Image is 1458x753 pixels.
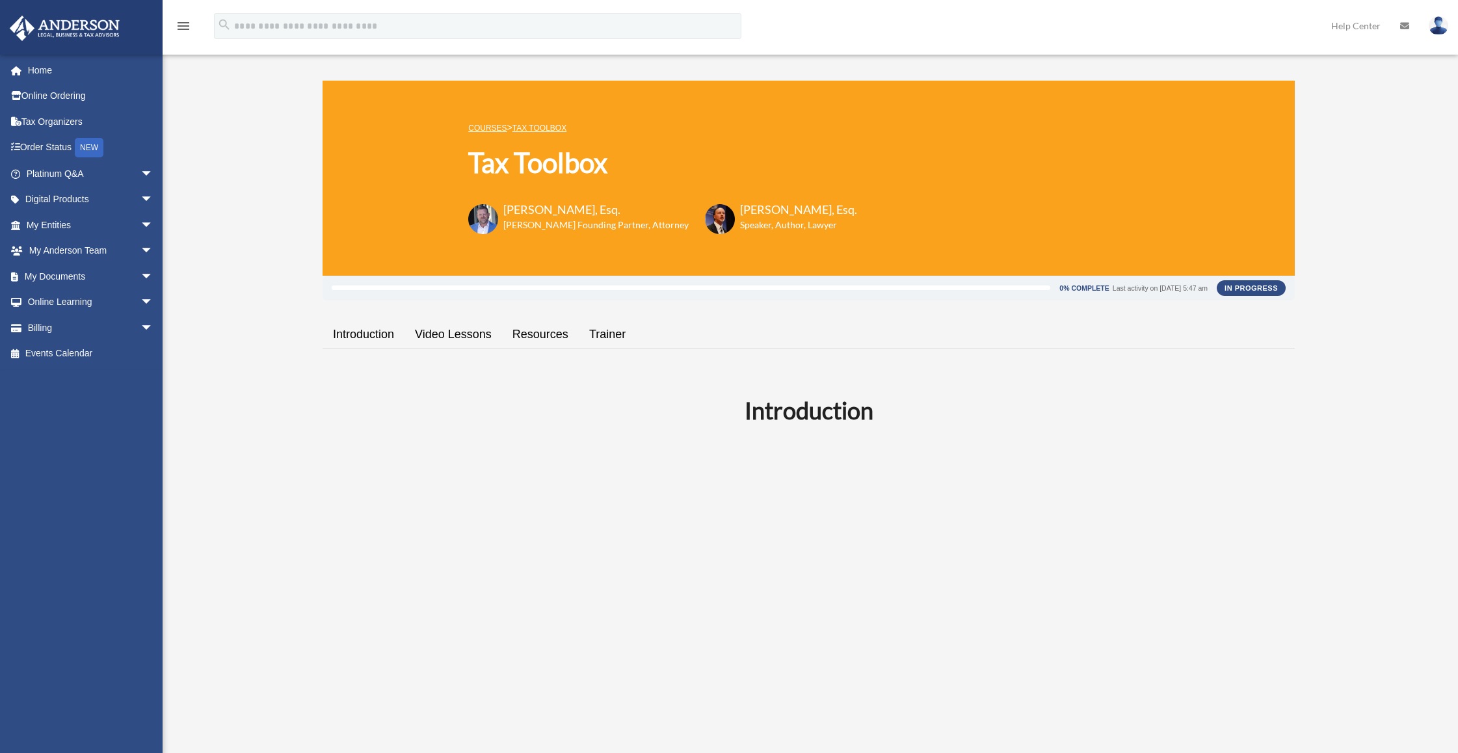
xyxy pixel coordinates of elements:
a: Online Learningarrow_drop_down [9,289,173,315]
a: Billingarrow_drop_down [9,315,173,341]
span: arrow_drop_down [140,187,166,213]
a: My Documentsarrow_drop_down [9,263,173,289]
a: My Entitiesarrow_drop_down [9,212,173,238]
p: > [468,120,857,136]
a: My Anderson Teamarrow_drop_down [9,238,173,264]
a: Home [9,57,173,83]
span: arrow_drop_down [140,238,166,265]
span: arrow_drop_down [140,289,166,316]
a: Resources [502,316,579,353]
a: Video Lessons [404,316,502,353]
a: Online Ordering [9,83,173,109]
a: Trainer [579,316,636,353]
a: Order StatusNEW [9,135,173,161]
h2: Introduction [330,394,1287,427]
a: menu [176,23,191,34]
h6: [PERSON_NAME] Founding Partner, Attorney [503,218,689,231]
a: Tax Toolbox [512,124,566,133]
img: Toby-circle-head.png [468,204,498,234]
div: 0% Complete [1059,285,1109,292]
a: Events Calendar [9,341,173,367]
h3: [PERSON_NAME], Esq. [503,202,689,218]
a: Tax Organizers [9,109,173,135]
div: Last activity on [DATE] 5:47 am [1113,285,1208,292]
h3: [PERSON_NAME], Esq. [740,202,857,218]
a: Introduction [323,316,404,353]
span: arrow_drop_down [140,212,166,239]
div: NEW [75,138,103,157]
span: arrow_drop_down [140,161,166,187]
a: COURSES [468,124,507,133]
img: Anderson Advisors Platinum Portal [6,16,124,41]
img: Scott-Estill-Headshot.png [705,204,735,234]
img: User Pic [1429,16,1448,35]
i: search [217,18,232,32]
h6: Speaker, Author, Lawyer [740,218,841,231]
span: arrow_drop_down [140,263,166,290]
a: Platinum Q&Aarrow_drop_down [9,161,173,187]
h1: Tax Toolbox [468,144,857,182]
a: Digital Productsarrow_drop_down [9,187,173,213]
i: menu [176,18,191,34]
div: In Progress [1217,280,1286,296]
span: arrow_drop_down [140,315,166,341]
